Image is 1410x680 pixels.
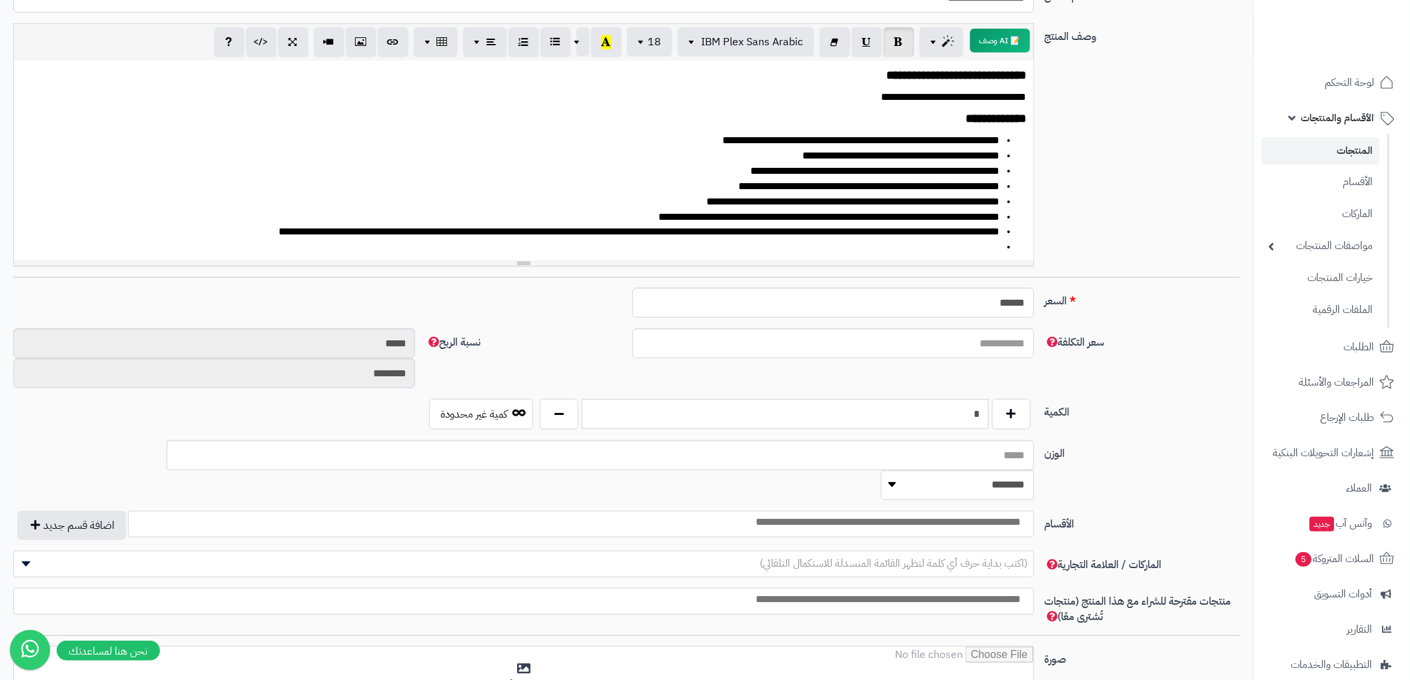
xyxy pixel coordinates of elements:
button: 📝 AI وصف [970,29,1030,53]
a: الأقسام [1262,168,1380,196]
a: أدوات التسويق [1262,578,1402,610]
a: السلات المتروكة5 [1262,543,1402,575]
span: وآتس آب [1309,514,1373,533]
span: العملاء [1347,479,1373,498]
span: التطبيقات والخدمات [1291,655,1373,674]
span: لوحة التحكم [1325,73,1375,92]
span: (اكتب بداية حرف أي كلمة لتظهر القائمة المنسدلة للاستكمال التلقائي) [760,555,1028,571]
a: لوحة التحكم [1262,67,1402,99]
span: IBM Plex Sans Arabic [702,34,804,50]
a: الماركات [1262,200,1380,228]
a: إشعارات التحويلات البنكية [1262,437,1402,469]
a: العملاء [1262,472,1402,504]
a: المراجعات والأسئلة [1262,366,1402,398]
span: الطلبات [1344,338,1375,356]
span: السلات المتروكة [1295,549,1375,568]
a: مواصفات المنتجات [1262,232,1380,260]
span: التقارير [1347,620,1373,639]
span: إشعارات التحويلات البنكية [1273,444,1375,462]
span: المراجعات والأسئلة [1299,373,1375,392]
label: الكمية [1040,399,1246,420]
span: جديد [1310,517,1335,531]
label: الوزن [1040,440,1246,462]
a: الملفات الرقمية [1262,296,1380,324]
a: طلبات الإرجاع [1262,402,1402,434]
a: وآتس آبجديد [1262,508,1402,539]
span: الماركات / العلامة التجارية [1045,557,1162,573]
span: سعر التكلفة [1045,334,1105,350]
button: 18 [627,27,672,57]
span: نسبة الربح [426,334,480,350]
a: التقارير [1262,613,1402,645]
label: صورة [1040,646,1246,667]
button: IBM Plex Sans Arabic [678,27,814,57]
label: وصف المنتج [1040,23,1246,45]
button: اضافة قسم جديد [17,511,126,540]
label: الأقسام [1040,511,1246,532]
a: الطلبات [1262,331,1402,363]
span: الأقسام والمنتجات [1301,109,1375,127]
a: المنتجات [1262,137,1380,165]
span: أدوات التسويق [1315,585,1373,603]
a: خيارات المنتجات [1262,264,1380,292]
span: 5 [1296,552,1312,567]
span: 18 [648,34,662,50]
span: طلبات الإرجاع [1321,408,1375,427]
label: السعر [1040,288,1246,309]
span: منتجات مقترحة للشراء مع هذا المنتج (منتجات تُشترى معًا) [1045,593,1231,625]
